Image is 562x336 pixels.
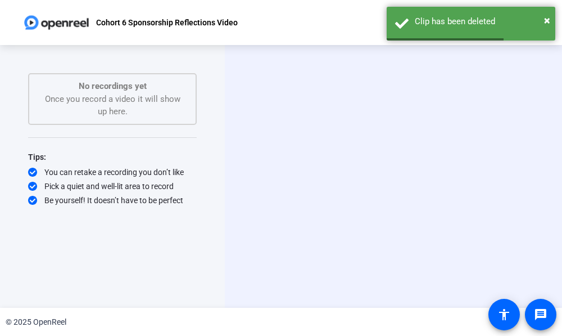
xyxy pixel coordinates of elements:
[96,16,238,29] p: Cohort 6 Sponsorship Reflections Video
[40,80,184,93] p: No recordings yet
[544,14,550,27] span: ×
[28,195,197,206] div: Be yourself! It doesn’t have to be perfect
[497,308,511,321] mat-icon: accessibility
[415,15,547,28] div: Clip has been deleted
[534,308,547,321] mat-icon: message
[6,316,66,328] div: © 2025 OpenReel
[28,181,197,192] div: Pick a quiet and well-lit area to record
[22,11,90,34] img: OpenReel logo
[40,80,184,118] div: Once you record a video it will show up here.
[28,167,197,178] div: You can retake a recording you don’t like
[28,150,197,164] div: Tips:
[544,12,550,29] button: Close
